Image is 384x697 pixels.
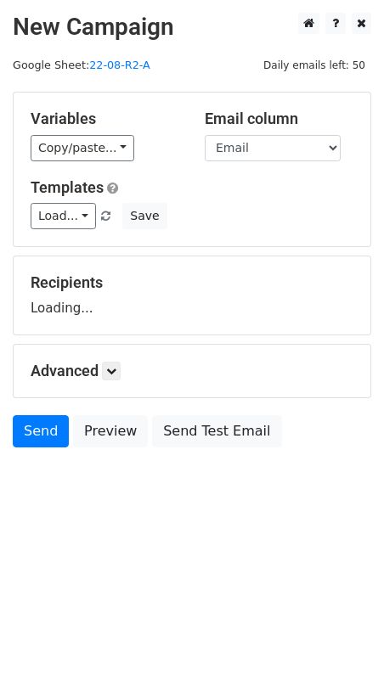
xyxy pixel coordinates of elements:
a: 22-08-R2-A [89,59,150,71]
a: Send [13,415,69,447]
div: Loading... [31,273,353,318]
h5: Variables [31,110,179,128]
small: Google Sheet: [13,59,150,71]
a: Preview [73,415,148,447]
h5: Recipients [31,273,353,292]
h2: New Campaign [13,13,371,42]
h5: Email column [205,110,353,128]
a: Copy/paste... [31,135,134,161]
a: Daily emails left: 50 [257,59,371,71]
h5: Advanced [31,362,353,380]
a: Templates [31,178,104,196]
button: Save [122,203,167,229]
a: Load... [31,203,96,229]
a: Send Test Email [152,415,281,447]
span: Daily emails left: 50 [257,56,371,75]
